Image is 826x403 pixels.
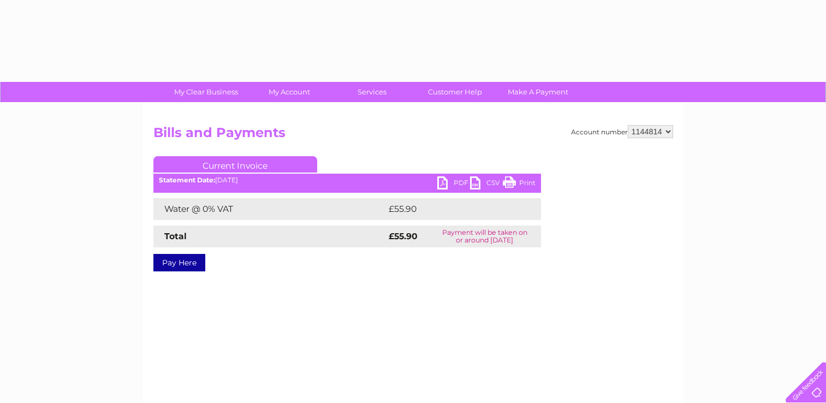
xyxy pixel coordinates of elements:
a: PDF [437,176,470,192]
div: Account number [571,125,673,138]
div: [DATE] [153,176,541,184]
a: Current Invoice [153,156,317,173]
a: Customer Help [410,82,500,102]
strong: £55.90 [389,231,418,241]
a: My Account [244,82,334,102]
strong: Total [164,231,187,241]
a: Make A Payment [493,82,583,102]
a: My Clear Business [161,82,251,102]
td: Payment will be taken on or around [DATE] [429,226,541,247]
a: Services [327,82,417,102]
a: CSV [470,176,503,192]
a: Pay Here [153,254,205,271]
td: £55.90 [386,198,519,220]
a: Print [503,176,536,192]
td: Water @ 0% VAT [153,198,386,220]
b: Statement Date: [159,176,215,184]
h2: Bills and Payments [153,125,673,146]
